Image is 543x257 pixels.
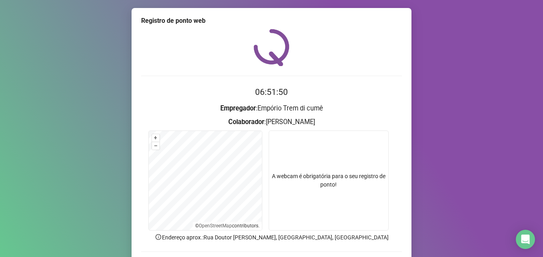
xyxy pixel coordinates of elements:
strong: Colaborador [228,118,264,126]
li: © contributors. [195,223,260,229]
strong: Empregador [220,104,256,112]
div: Open Intercom Messenger [516,230,535,249]
button: – [152,142,160,150]
div: Registro de ponto web [141,16,402,26]
p: Endereço aprox. : Rua Doutor [PERSON_NAME], [GEOGRAPHIC_DATA], [GEOGRAPHIC_DATA] [141,233,402,242]
button: + [152,134,160,142]
div: A webcam é obrigatória para o seu registro de ponto! [269,131,389,231]
time: 06:51:50 [255,87,288,97]
a: OpenStreetMap [199,223,232,229]
h3: : [PERSON_NAME] [141,117,402,127]
h3: : Empório Trem di cumê [141,103,402,114]
span: info-circle [155,233,162,241]
img: QRPoint [254,29,289,66]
